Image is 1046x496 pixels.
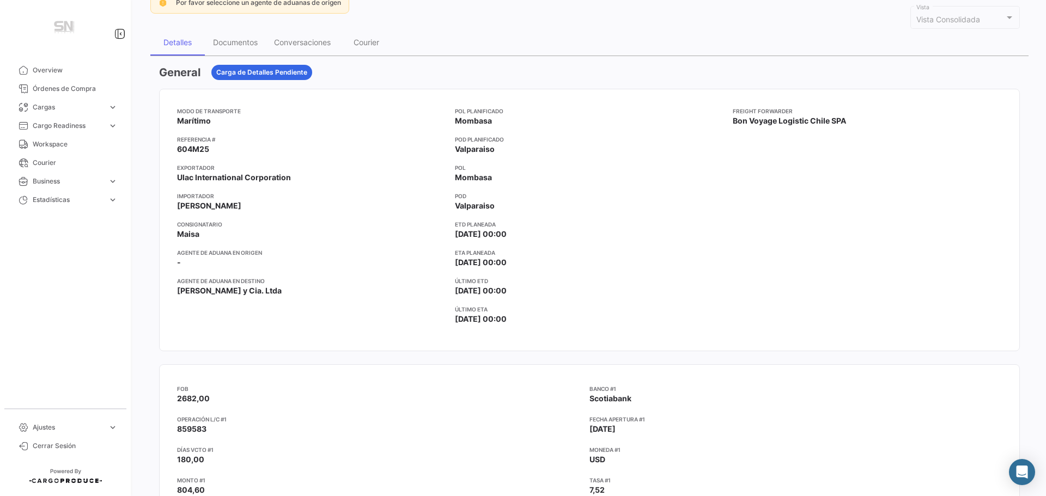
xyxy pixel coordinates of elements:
[455,172,492,183] span: Mombasa
[589,415,1002,424] app-card-info-title: Fecha Apertura #1
[177,285,282,296] span: [PERSON_NAME] y Cia. Ltda
[455,305,724,314] app-card-info-title: Último ETA
[177,220,446,229] app-card-info-title: Consignatario
[33,176,104,186] span: Business
[455,115,492,126] span: Mombasa
[163,38,192,47] div: Detalles
[33,195,104,205] span: Estadísticas
[33,441,118,451] span: Cerrar Sesión
[455,220,724,229] app-card-info-title: ETD planeada
[177,485,205,494] span: 804,60
[177,144,209,155] span: 604M25
[108,102,118,112] span: expand_more
[177,384,589,393] app-card-info-title: FOB
[33,121,104,131] span: Cargo Readiness
[108,121,118,131] span: expand_more
[177,257,181,268] span: -
[589,476,1002,485] app-card-info-title: Tasa #1
[455,144,495,155] span: Valparaiso
[1009,459,1035,485] div: Abrir Intercom Messenger
[733,115,846,126] span: Bon Voyage Logistic Chile SPA
[177,163,446,172] app-card-info-title: Exportador
[108,422,118,432] span: expand_more
[177,415,589,424] app-card-info-title: Operación L/C #1
[9,135,122,154] a: Workspace
[9,154,122,172] a: Courier
[455,257,507,268] span: [DATE] 00:00
[177,115,211,126] span: Marítimo
[916,15,980,24] mat-select-trigger: Vista Consolidada
[38,13,93,44] img: Manufactura+Logo.png
[455,285,507,296] span: [DATE] 00:00
[177,476,589,485] app-card-info-title: Monto #1
[455,135,724,144] app-card-info-title: POD Planificado
[33,139,118,149] span: Workspace
[108,195,118,205] span: expand_more
[108,176,118,186] span: expand_more
[216,68,307,77] span: Carga de Detalles Pendiente
[177,135,446,144] app-card-info-title: Referencia #
[274,38,331,47] div: Conversaciones
[177,200,241,211] span: [PERSON_NAME]
[455,277,724,285] app-card-info-title: Último ETD
[455,107,724,115] app-card-info-title: POL Planificado
[455,314,507,324] span: [DATE] 00:00
[177,248,446,257] app-card-info-title: Agente de Aduana en Origen
[589,455,605,464] span: USD
[455,248,724,257] app-card-info-title: ETA planeada
[33,158,118,168] span: Courier
[589,394,631,403] span: Scotiabank
[9,61,122,79] a: Overview
[455,229,507,240] span: [DATE] 00:00
[177,107,446,115] app-card-info-title: Modo de Transporte
[177,172,291,183] span: Ulac International Corporation
[177,229,199,240] span: Maisa
[177,192,446,200] app-card-info-title: Importador
[33,422,104,432] span: Ajustes
[159,65,200,80] h3: General
[589,424,616,433] span: [DATE]
[177,455,204,464] span: 180,00
[455,163,724,172] app-card-info-title: POL
[589,485,605,494] span: 7,52
[33,65,118,75] span: Overview
[589,384,1002,393] app-card-info-title: Banco #1
[354,38,379,47] div: Courier
[33,84,118,94] span: Órdenes de Compra
[33,102,104,112] span: Cargas
[455,200,495,211] span: Valparaiso
[9,79,122,98] a: Órdenes de Compra
[455,192,724,200] app-card-info-title: POD
[213,38,258,47] div: Documentos
[733,107,1002,115] app-card-info-title: Freight Forwarder
[177,394,210,403] span: 2682,00
[177,445,589,454] app-card-info-title: Días Vcto #1
[177,424,206,433] span: 859583
[177,277,446,285] app-card-info-title: Agente de Aduana en Destino
[589,445,1002,454] app-card-info-title: Moneda #1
